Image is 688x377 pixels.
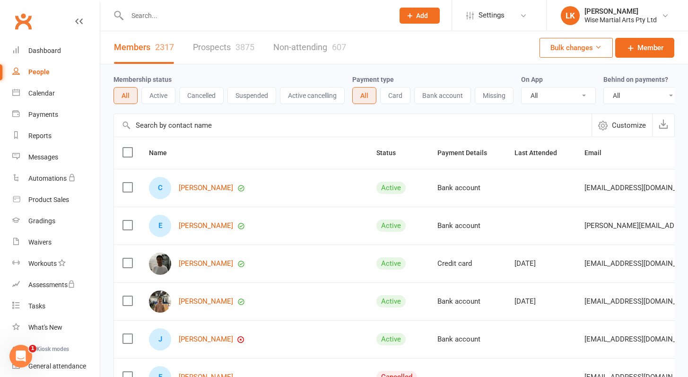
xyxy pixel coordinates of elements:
[149,290,171,313] img: Blair
[437,222,497,230] div: Bank account
[12,189,100,210] a: Product Sales
[28,153,58,161] div: Messages
[114,31,174,64] a: Members2317
[114,114,592,137] input: Search by contact name
[584,147,612,158] button: Email
[12,40,100,61] a: Dashboard
[179,260,233,268] a: [PERSON_NAME]
[9,345,32,368] iframe: Intercom live chat
[235,42,254,52] div: 3875
[437,184,497,192] div: Bank account
[28,260,57,267] div: Workouts
[149,147,177,158] button: Name
[376,147,406,158] button: Status
[437,335,497,343] div: Bank account
[12,147,100,168] a: Messages
[28,302,45,310] div: Tasks
[179,184,233,192] a: [PERSON_NAME]
[28,217,55,225] div: Gradings
[12,125,100,147] a: Reports
[615,38,674,58] a: Member
[376,219,406,232] div: Active
[352,87,376,104] button: All
[592,114,652,137] button: Customize
[28,132,52,140] div: Reports
[12,61,100,83] a: People
[28,238,52,246] div: Waivers
[113,76,172,83] label: Membership status
[28,47,61,54] div: Dashboard
[12,104,100,125] a: Payments
[376,257,406,270] div: Active
[28,362,86,370] div: General attendance
[149,328,171,351] div: James
[584,16,657,24] div: Wise Martial Arts Pty Ltd
[584,149,612,157] span: Email
[380,87,410,104] button: Card
[416,12,428,19] span: Add
[540,38,613,58] button: Bulk changes
[514,149,567,157] span: Last Attended
[612,120,646,131] span: Customize
[12,317,100,338] a: What's New
[273,31,346,64] a: Non-attending607
[479,5,505,26] span: Settings
[12,83,100,104] a: Calendar
[12,274,100,296] a: Assessments
[352,76,394,83] label: Payment type
[12,232,100,253] a: Waivers
[376,182,406,194] div: Active
[28,68,50,76] div: People
[437,149,497,157] span: Payment Details
[179,87,224,104] button: Cancelled
[149,177,171,199] div: Cameron
[28,175,67,182] div: Automations
[179,222,233,230] a: [PERSON_NAME]
[124,9,387,22] input: Search...
[514,147,567,158] button: Last Attended
[155,42,174,52] div: 2317
[12,253,100,274] a: Workouts
[437,260,497,268] div: Credit card
[149,215,171,237] div: Emilia
[227,87,276,104] button: Suspended
[561,6,580,25] div: LK
[475,87,514,104] button: Missing
[280,87,345,104] button: Active cancelling
[12,210,100,232] a: Gradings
[437,147,497,158] button: Payment Details
[12,356,100,377] a: General attendance kiosk mode
[400,8,440,24] button: Add
[149,253,171,275] img: Inae
[113,87,138,104] button: All
[179,298,233,306] a: [PERSON_NAME]
[584,7,657,16] div: [PERSON_NAME]
[376,295,406,307] div: Active
[29,345,36,352] span: 1
[637,42,663,53] span: Member
[28,281,75,289] div: Assessments
[179,335,233,343] a: [PERSON_NAME]
[11,9,35,33] a: Clubworx
[12,168,100,189] a: Automations
[141,87,175,104] button: Active
[514,260,567,268] div: [DATE]
[332,42,346,52] div: 607
[149,149,177,157] span: Name
[521,76,543,83] label: On App
[28,111,58,118] div: Payments
[376,149,406,157] span: Status
[193,31,254,64] a: Prospects3875
[28,89,55,97] div: Calendar
[28,324,62,331] div: What's New
[437,298,497,306] div: Bank account
[12,296,100,317] a: Tasks
[414,87,471,104] button: Bank account
[603,76,668,83] label: Behind on payments?
[376,333,406,345] div: Active
[28,196,69,203] div: Product Sales
[514,298,567,306] div: [DATE]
